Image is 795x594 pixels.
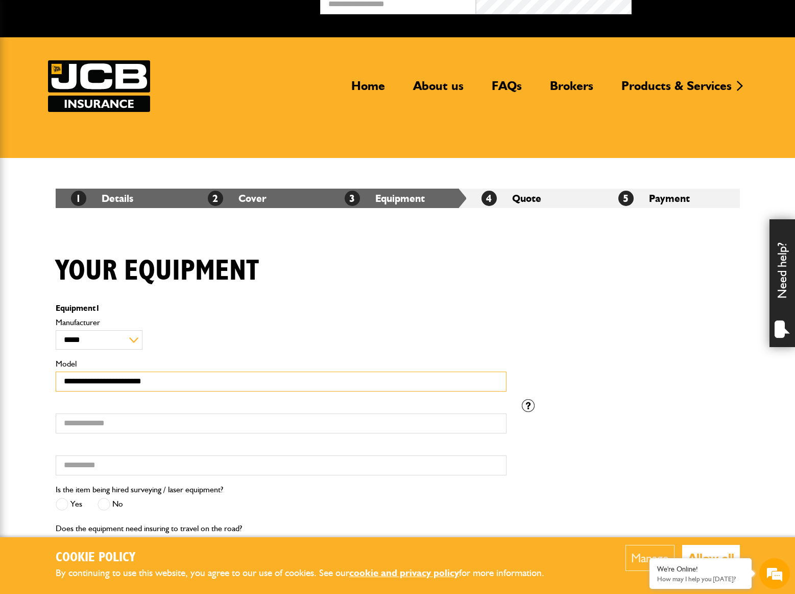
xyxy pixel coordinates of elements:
input: Enter your email address [13,125,186,147]
a: Brokers [542,78,601,102]
label: Is the item being hired surveying / laser equipment? [56,486,223,494]
h2: Cookie Policy [56,550,561,566]
input: Enter your phone number [13,155,186,177]
em: Start Chat [139,315,185,329]
a: About us [405,78,471,102]
label: Yes [56,498,82,511]
label: Does the equipment need insuring to travel on the road? [56,524,242,533]
a: JCB Insurance Services [48,60,150,112]
li: Payment [603,189,740,208]
a: cookie and privacy policy [349,567,459,579]
li: Equipment [329,189,466,208]
button: Allow all [682,545,740,571]
span: 5 [618,191,634,206]
a: Home [344,78,393,102]
input: Enter your last name [13,95,186,117]
span: 2 [208,191,223,206]
span: 4 [481,191,497,206]
p: By continuing to use this website, you agree to our use of cookies. See our for more information. [56,565,561,581]
a: 2Cover [208,192,267,204]
h1: Your equipment [56,254,259,288]
p: How may I help you today? [657,575,744,583]
img: d_20077148190_company_1631870298795_20077148190 [17,57,43,71]
a: 1Details [71,192,133,204]
a: FAQs [484,78,529,102]
span: 1 [71,191,86,206]
button: Manage [625,545,674,571]
span: 1 [95,303,100,313]
a: Products & Services [614,78,739,102]
div: Need help? [769,219,795,347]
li: Quote [466,189,603,208]
label: Manufacturer [56,318,507,327]
img: JCB Insurance Services logo [48,60,150,112]
label: Model [56,360,507,368]
span: 3 [345,191,360,206]
div: Chat with us now [53,57,172,71]
div: Minimize live chat window [167,5,192,30]
div: We're Online! [657,565,744,574]
textarea: Type your message and hit 'Enter' [13,185,186,306]
label: No [98,498,123,511]
p: Equipment [56,304,507,312]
